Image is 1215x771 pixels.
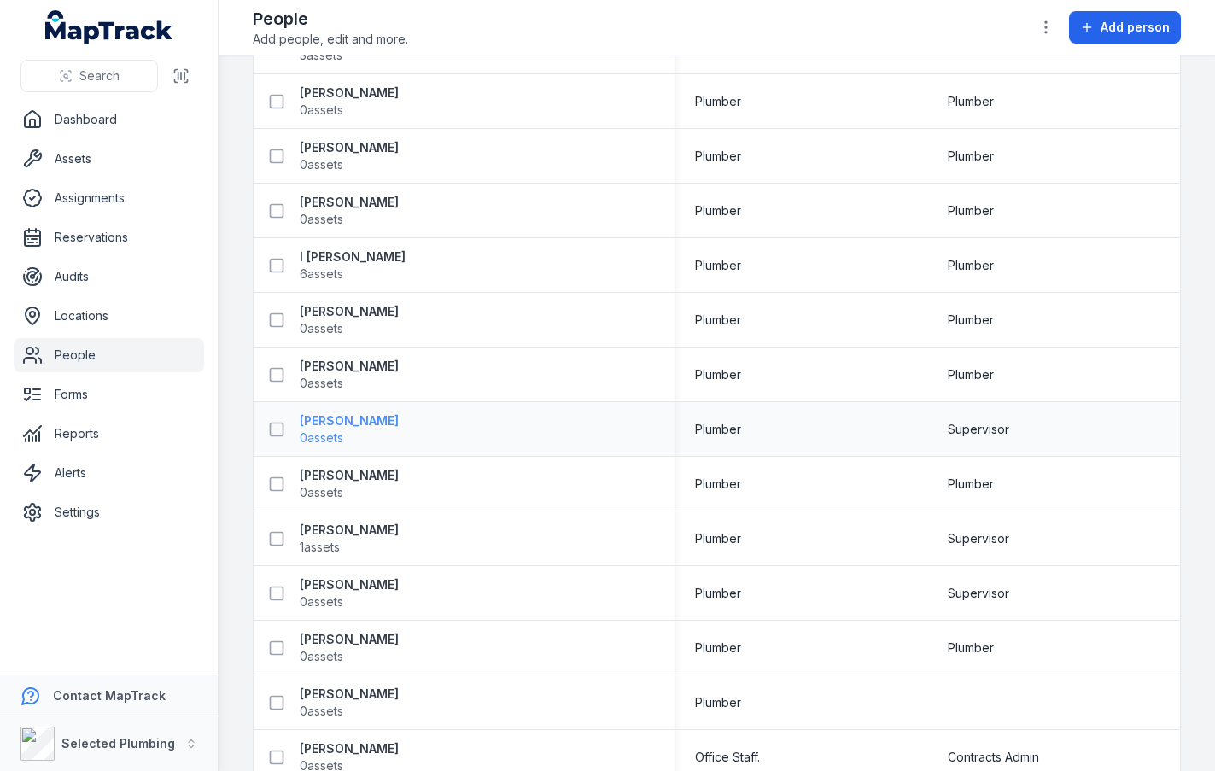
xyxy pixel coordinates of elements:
[300,358,399,375] strong: [PERSON_NAME]
[14,260,204,294] a: Audits
[300,211,343,228] span: 0 assets
[300,484,343,501] span: 0 assets
[300,139,399,173] a: [PERSON_NAME]0assets
[14,299,204,333] a: Locations
[300,248,406,283] a: I [PERSON_NAME]6assets
[300,85,399,102] strong: [PERSON_NAME]
[300,320,343,337] span: 0 assets
[948,312,994,329] span: Plumber
[300,631,399,665] a: [PERSON_NAME]0assets
[300,522,399,556] a: [PERSON_NAME]1assets
[20,60,158,92] button: Search
[300,522,399,539] strong: [PERSON_NAME]
[300,593,343,610] span: 0 assets
[695,694,741,711] span: Plumber
[300,412,399,447] a: [PERSON_NAME]0assets
[300,467,399,501] a: [PERSON_NAME]0assets
[300,740,399,757] strong: [PERSON_NAME]
[300,266,343,283] span: 6 assets
[300,429,343,447] span: 0 assets
[300,102,343,119] span: 0 assets
[253,31,408,48] span: Add people, edit and more.
[61,736,175,751] strong: Selected Plumbing
[948,476,994,493] span: Plumber
[300,576,399,610] a: [PERSON_NAME]0assets
[14,417,204,451] a: Reports
[695,749,760,766] span: Office Staff.
[695,202,741,219] span: Plumber
[300,412,399,429] strong: [PERSON_NAME]
[300,539,340,556] span: 1 assets
[300,375,343,392] span: 0 assets
[948,202,994,219] span: Plumber
[300,303,399,320] strong: [PERSON_NAME]
[695,93,741,110] span: Plumber
[300,156,343,173] span: 0 assets
[300,467,399,484] strong: [PERSON_NAME]
[948,530,1009,547] span: Supervisor
[14,181,204,215] a: Assignments
[300,303,399,337] a: [PERSON_NAME]0assets
[948,148,994,165] span: Plumber
[1101,19,1170,36] span: Add person
[948,585,1009,602] span: Supervisor
[300,248,406,266] strong: I [PERSON_NAME]
[948,93,994,110] span: Plumber
[300,686,399,703] strong: [PERSON_NAME]
[300,648,343,665] span: 0 assets
[695,476,741,493] span: Plumber
[948,749,1039,766] span: Contracts Admin
[14,495,204,529] a: Settings
[45,10,173,44] a: MapTrack
[695,148,741,165] span: Plumber
[695,366,741,383] span: Plumber
[300,686,399,720] a: [PERSON_NAME]0assets
[948,421,1009,438] span: Supervisor
[300,703,343,720] span: 0 assets
[300,358,399,392] a: [PERSON_NAME]0assets
[79,67,120,85] span: Search
[14,142,204,176] a: Assets
[948,366,994,383] span: Plumber
[948,257,994,274] span: Plumber
[300,631,399,648] strong: [PERSON_NAME]
[695,421,741,438] span: Plumber
[14,220,204,254] a: Reservations
[695,640,741,657] span: Plumber
[253,7,408,31] h2: People
[695,585,741,602] span: Plumber
[1069,11,1181,44] button: Add person
[14,102,204,137] a: Dashboard
[695,257,741,274] span: Plumber
[948,640,994,657] span: Plumber
[695,530,741,547] span: Plumber
[14,377,204,412] a: Forms
[300,194,399,228] a: [PERSON_NAME]0assets
[300,576,399,593] strong: [PERSON_NAME]
[14,338,204,372] a: People
[300,194,399,211] strong: [PERSON_NAME]
[53,688,166,703] strong: Contact MapTrack
[300,85,399,119] a: [PERSON_NAME]0assets
[300,139,399,156] strong: [PERSON_NAME]
[695,312,741,329] span: Plumber
[300,47,342,64] span: 3 assets
[14,456,204,490] a: Alerts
